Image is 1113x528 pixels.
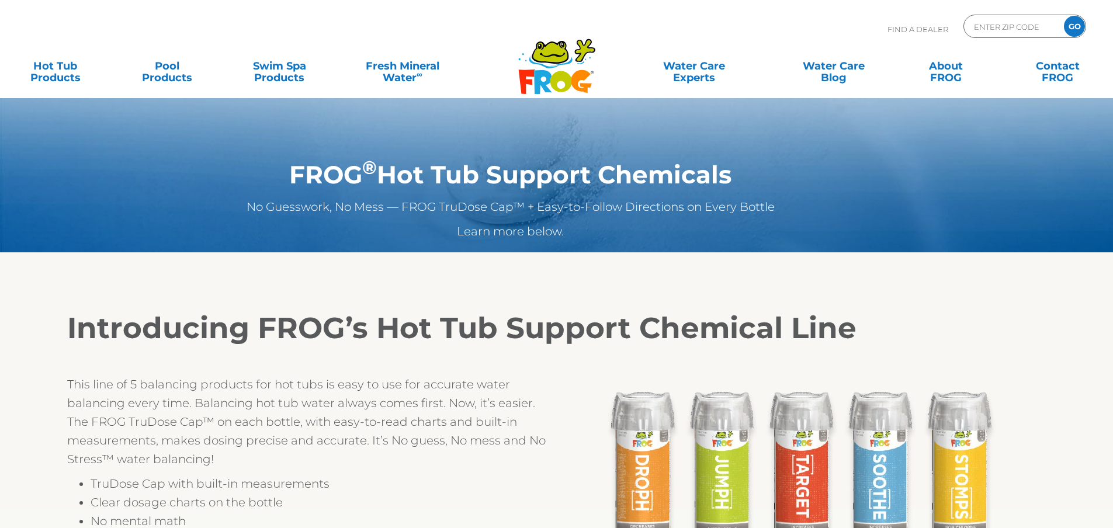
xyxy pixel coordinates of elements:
[12,54,99,78] a: Hot TubProducts
[26,222,995,241] p: Learn more below.
[623,54,765,78] a: Water CareExperts
[236,54,323,78] a: Swim SpaProducts
[902,54,989,78] a: AboutFROG
[91,474,557,493] li: TruDose Cap with built-in measurements
[91,493,557,512] li: Clear dosage charts on the bottle
[124,54,211,78] a: PoolProducts
[1014,54,1101,78] a: ContactFROG
[348,54,457,78] a: Fresh MineralWater∞
[67,311,1046,346] h2: Introducing FROG’s Hot Tub Support Chemical Line
[1064,16,1085,37] input: GO
[362,157,377,179] sup: ®
[887,15,948,44] p: Find A Dealer
[790,54,877,78] a: Water CareBlog
[26,161,995,189] h1: FROG Hot Tub Support Chemicals
[417,70,422,79] sup: ∞
[512,23,602,95] img: Frog Products Logo
[67,375,557,468] p: This line of 5 balancing products for hot tubs is easy to use for accurate water balancing every ...
[26,197,995,216] p: No Guesswork, No Mess — FROG TruDose Cap™ + Easy-to-Follow Directions on Every Bottle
